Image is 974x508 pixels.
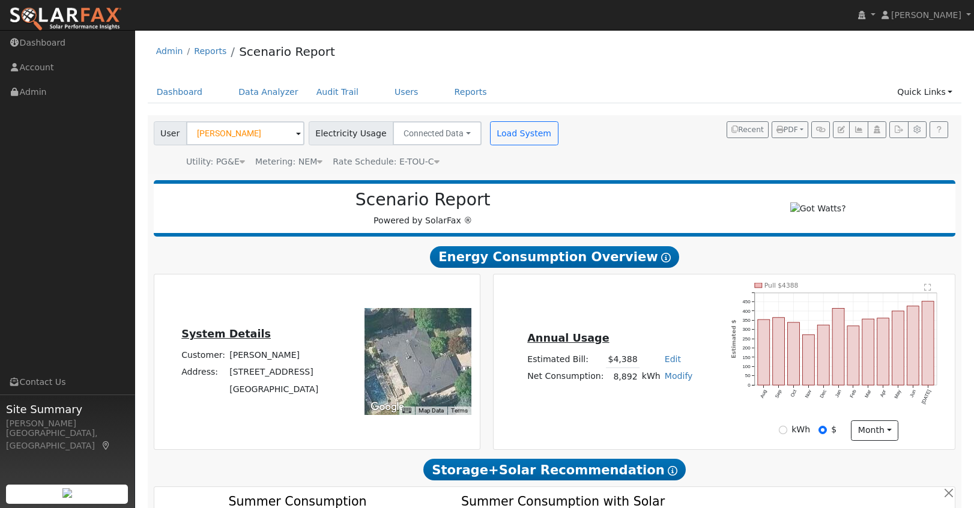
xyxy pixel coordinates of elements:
[921,389,932,405] text: [DATE]
[889,121,908,138] button: Export Interval Data
[156,46,183,56] a: Admin
[255,156,322,168] div: Metering: NEM
[446,81,496,103] a: Reports
[742,355,751,360] text: 150
[742,327,751,332] text: 300
[787,322,799,386] rect: onclick=""
[423,459,685,480] span: Storage+Solar Recommendation
[154,121,187,145] span: User
[847,326,859,386] rect: onclick=""
[862,319,874,385] rect: onclick=""
[490,121,558,145] button: Load System
[748,383,751,388] text: 0
[194,46,226,56] a: Reports
[9,7,122,32] img: SolarFax
[228,364,321,381] td: [STREET_ADDRESS]
[773,318,785,386] rect: onclick=""
[451,407,468,414] a: Terms (opens in new tab)
[894,389,903,399] text: May
[888,81,961,103] a: Quick Links
[665,354,681,364] a: Edit
[779,426,787,434] input: kWh
[864,389,873,399] text: Mar
[772,121,808,138] button: PDF
[668,466,677,476] i: Show Help
[160,190,686,227] div: Powered by SolarFax ®
[909,389,918,398] text: Jun
[831,423,836,436] label: $
[368,399,407,415] img: Google
[833,121,850,138] button: Edit User
[832,308,844,385] rect: onclick=""
[742,364,751,369] text: 100
[228,381,321,398] td: [GEOGRAPHIC_DATA]
[742,318,751,323] text: 350
[186,121,304,145] input: Select a User
[229,81,307,103] a: Data Analyzer
[922,301,934,386] rect: onclick=""
[745,373,751,379] text: 50
[891,10,961,20] span: [PERSON_NAME]
[817,325,829,385] rect: onclick=""
[742,309,751,314] text: 400
[6,417,129,430] div: [PERSON_NAME]
[186,156,245,168] div: Utility: PG&E
[525,368,606,386] td: Net Consumption:
[606,368,640,386] td: 8,892
[924,283,931,291] text: 
[228,347,321,364] td: [PERSON_NAME]
[430,246,679,268] span: Energy Consumption Overview
[309,121,393,145] span: Electricity Usage
[6,427,129,452] div: [GEOGRAPHIC_DATA], [GEOGRAPHIC_DATA]
[333,157,439,166] span: Alias: HETOUC
[419,407,444,415] button: Map Data
[790,389,798,398] text: Oct
[851,420,898,441] button: month
[6,401,129,417] span: Site Summary
[665,371,693,381] a: Modify
[790,202,846,215] img: Got Watts?
[606,351,640,368] td: $4,388
[727,121,769,138] button: Recent
[742,345,751,351] text: 200
[181,328,271,340] u: System Details
[834,389,842,398] text: Jan
[774,389,782,399] text: Sep
[742,299,751,304] text: 450
[868,121,886,138] button: Login As
[759,389,767,399] text: Aug
[879,389,888,398] text: Apr
[907,306,919,386] rect: onclick=""
[764,282,799,289] text: Pull $4388
[101,441,112,450] a: Map
[180,364,228,381] td: Address:
[640,368,662,386] td: kWh
[661,253,671,262] i: Show Help
[811,121,830,138] button: Generate Report Link
[802,334,814,385] rect: onclick=""
[525,351,606,368] td: Estimated Bill:
[180,347,228,364] td: Customer:
[62,488,72,498] img: retrieve
[849,389,858,399] text: Feb
[849,121,868,138] button: Multi-Series Graph
[393,121,482,145] button: Connected Data
[730,319,737,358] text: Estimated $
[307,81,368,103] a: Audit Trail
[819,389,827,399] text: Dec
[930,121,948,138] a: Help Link
[818,426,827,434] input: $
[166,190,680,210] h2: Scenario Report
[908,121,927,138] button: Settings
[527,332,609,344] u: Annual Usage
[776,125,798,134] span: PDF
[239,44,335,59] a: Scenario Report
[892,311,904,385] rect: onclick=""
[742,336,751,342] text: 250
[368,399,407,415] a: Open this area in Google Maps (opens a new window)
[791,423,810,436] label: kWh
[148,81,212,103] a: Dashboard
[804,389,812,399] text: Nov
[386,81,428,103] a: Users
[877,318,889,386] rect: onclick=""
